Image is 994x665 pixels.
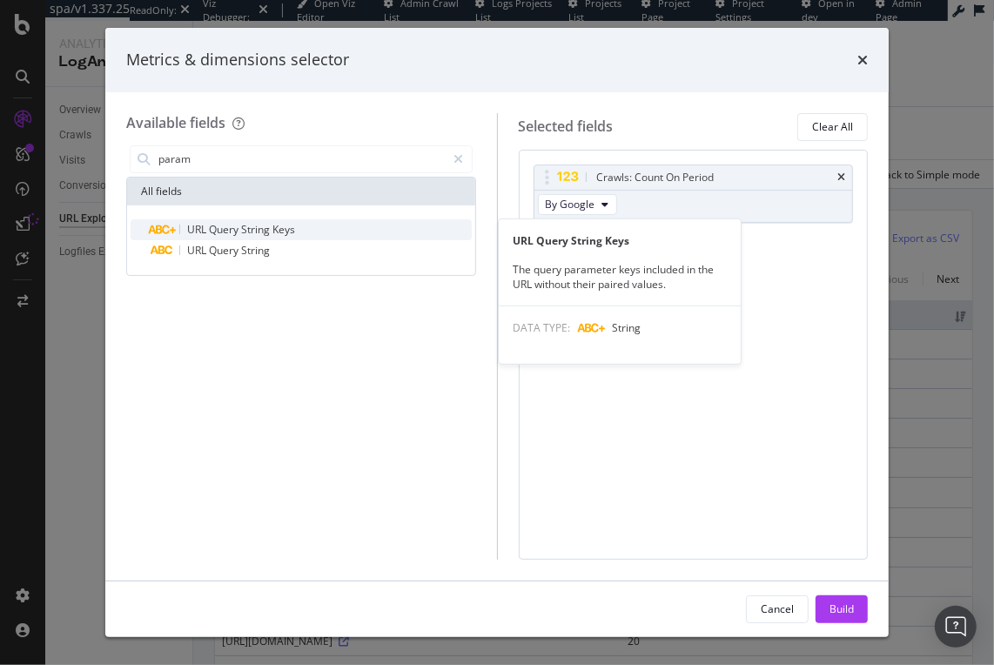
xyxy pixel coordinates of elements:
[241,243,270,258] span: String
[597,169,715,186] div: Crawls: Count On Period
[829,601,854,616] div: Build
[241,222,272,237] span: String
[157,146,447,172] input: Search by field name
[816,595,868,623] button: Build
[612,320,641,335] span: String
[187,222,209,237] span: URL
[105,28,889,637] div: modal
[797,113,868,141] button: Clear All
[272,222,295,237] span: Keys
[746,595,809,623] button: Cancel
[812,119,853,134] div: Clear All
[538,194,617,215] button: By Google
[546,197,595,212] span: By Google
[513,320,570,335] span: DATA TYPE:
[534,165,854,223] div: Crawls: Count On PeriodtimesBy Google
[499,233,741,248] div: URL Query String Keys
[857,49,868,71] div: times
[837,172,845,183] div: times
[761,601,794,616] div: Cancel
[209,243,241,258] span: Query
[935,606,977,648] div: Open Intercom Messenger
[519,117,614,137] div: Selected fields
[187,243,209,258] span: URL
[126,49,349,71] div: Metrics & dimensions selector
[127,178,475,205] div: All fields
[499,262,741,292] div: The query parameter keys included in the URL without their paired values.
[209,222,241,237] span: Query
[126,113,225,132] div: Available fields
